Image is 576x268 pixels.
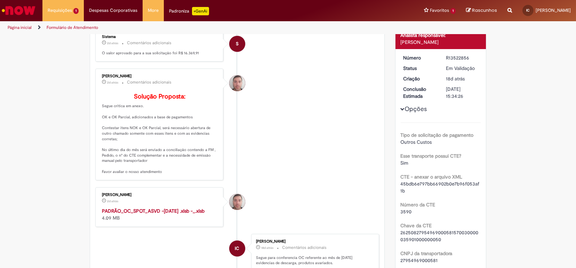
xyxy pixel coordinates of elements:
div: Padroniza [169,7,209,15]
span: Rascunhos [472,7,497,14]
dt: Status [398,65,441,72]
time: 11/09/2025 14:34:22 [446,76,465,82]
a: Formulário de Atendimento [47,25,98,30]
time: 11/09/2025 14:39:02 [261,246,273,250]
div: System [229,36,245,52]
div: 4.09 MB [102,207,218,221]
span: 27954969000581 [401,257,438,263]
span: 18d atrás [446,76,465,82]
time: 27/09/2025 13:37:03 [107,199,118,203]
div: Luiz Carlos Barsotti Filho [229,194,245,210]
span: Outros Custos [401,139,432,145]
span: Despesas Corporativas [89,7,137,14]
div: [PERSON_NAME] [401,39,481,46]
span: 26250827954969000581570030000035901000000050 [401,229,479,243]
span: 2d atrás [107,80,118,85]
b: Tipo de solicitação de pagamento [401,132,474,138]
p: Segue para conferencia OC referente ao mês de [DATE] evidencias de descarga, produtos avariados. [256,255,372,266]
span: IC [235,240,239,257]
dt: Criação [398,75,441,82]
div: Analista responsável: [401,32,481,39]
b: CNPJ da transportadora [401,250,453,257]
span: 1 [450,8,456,14]
div: [PERSON_NAME] [256,239,372,244]
span: Requisições [48,7,72,14]
span: 45bdb6e797bb66902b0e7b96f053af1b [401,181,480,194]
span: Sim [401,160,409,166]
span: Favoritos [430,7,449,14]
div: Luiz Carlos Barsotti Filho [229,75,245,91]
small: Comentários adicionais [282,245,327,251]
div: Ismael Costa [229,241,245,257]
img: ServiceNow [1,3,37,17]
time: 27/09/2025 13:37:14 [107,80,118,85]
p: Segue critica em anexo. OK e OK Parcial, adicionados a base de pagamentos Contestar itens NOK e O... [102,93,218,175]
span: [PERSON_NAME] [536,7,571,13]
span: More [148,7,159,14]
b: Chave da CTE [401,222,432,229]
b: Solução Proposta: [134,93,185,101]
p: +GenAi [192,7,209,15]
time: 27/09/2025 13:37:15 [107,41,118,45]
div: [PERSON_NAME] [102,193,218,197]
p: O valor aprovado para a sua solicitação foi R$ 16.369,91 [102,50,218,56]
span: 2d atrás [107,41,118,45]
a: Rascunhos [466,7,497,14]
div: 11/09/2025 14:34:22 [446,75,478,82]
span: 1 [73,8,79,14]
a: Página inicial [8,25,32,30]
div: [DATE] 15:34:26 [446,86,478,100]
small: Comentários adicionais [127,40,171,46]
b: CTE - anexar o arquivo XML [401,174,463,180]
dt: Número [398,54,441,61]
div: Em Validação [446,65,478,72]
span: IC [527,8,530,13]
span: 2d atrás [107,199,118,203]
b: Esse transporte possui CTE? [401,153,462,159]
div: [PERSON_NAME] [102,74,218,78]
div: R13522856 [446,54,478,61]
div: Sistema [102,35,218,39]
b: Número da CTE [401,202,435,208]
span: 18d atrás [261,246,273,250]
span: 3590 [401,208,412,215]
span: S [236,36,239,52]
small: Comentários adicionais [127,79,171,85]
dt: Conclusão Estimada [398,86,441,100]
a: PADRÃO_OC_SPOT_ASVD -[DATE] .xlsb -_.xlsb [102,208,205,214]
ul: Trilhas de página [5,21,379,34]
